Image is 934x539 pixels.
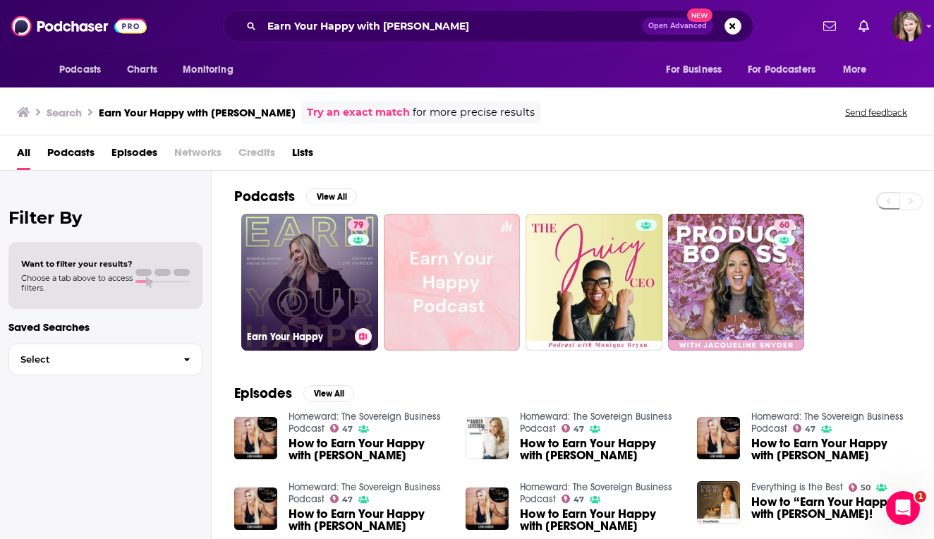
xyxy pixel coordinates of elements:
button: open menu [833,56,885,83]
a: 79 [348,219,369,231]
img: Podchaser - Follow, Share and Rate Podcasts [11,13,147,40]
a: How to Earn Your Happy with Lori Harder [520,437,680,461]
a: Homeward: The Sovereign Business Podcast [289,411,441,435]
a: PodcastsView All [234,188,357,205]
button: open menu [173,56,251,83]
a: 47 [562,495,585,503]
a: All [17,141,30,170]
img: How to Earn Your Happy with Lori Harder [466,417,509,460]
button: View All [306,188,357,205]
a: Try an exact match [307,104,410,121]
img: How to Earn Your Happy with Lori Harder [466,487,509,531]
span: Podcasts [59,60,101,80]
a: 60 [668,214,805,351]
span: How to Earn Your Happy with [PERSON_NAME] [520,437,680,461]
span: How to Earn Your Happy with [PERSON_NAME] [751,437,911,461]
span: 47 [342,426,353,432]
span: 47 [342,497,353,503]
span: How to Earn Your Happy with [PERSON_NAME] [289,508,449,532]
a: How to Earn Your Happy with Lori Harder [751,437,911,461]
button: Select [8,344,202,375]
span: 47 [805,426,815,432]
h2: Episodes [234,384,292,402]
a: 47 [562,424,585,432]
a: 79Earn Your Happy [241,214,378,351]
span: Want to filter your results? [21,259,133,269]
span: Credits [238,141,275,170]
span: For Business [666,60,722,80]
span: Networks [174,141,222,170]
span: 60 [780,219,789,233]
a: Homeward: The Sovereign Business Podcast [289,481,441,505]
span: 47 [574,497,584,503]
h3: Search [47,106,82,119]
span: for more precise results [413,104,535,121]
h2: Podcasts [234,188,295,205]
img: User Profile [892,11,923,42]
p: Saved Searches [8,320,202,334]
a: Charts [118,56,166,83]
a: Everything is the Best [751,481,843,493]
a: 47 [330,424,353,432]
a: How to Earn Your Happy with Lori Harder [520,508,680,532]
button: Show profile menu [892,11,923,42]
a: How to Earn Your Happy with Lori Harder [289,437,449,461]
button: View All [303,385,354,402]
a: How to Earn Your Happy with Lori Harder [289,508,449,532]
input: Search podcasts, credits, & more... [262,15,642,37]
a: 60 [774,219,795,231]
a: EpisodesView All [234,384,354,402]
h3: Earn Your Happy with [PERSON_NAME] [99,106,296,119]
span: How to Earn Your Happy with [PERSON_NAME] [520,508,680,532]
span: How to “Earn Your Happy” with [PERSON_NAME]! [751,496,911,520]
button: open menu [49,56,119,83]
img: How to “Earn Your Happy” with Lori Harder! [697,481,740,524]
a: Lists [292,141,313,170]
h2: Filter By [8,207,202,228]
img: How to Earn Your Happy with Lori Harder [697,417,740,460]
button: open menu [739,56,836,83]
a: Show notifications dropdown [818,14,842,38]
div: Search podcasts, credits, & more... [223,10,753,42]
a: Homeward: The Sovereign Business Podcast [520,481,672,505]
a: 50 [849,483,871,492]
span: Open Advanced [648,23,707,30]
a: Episodes [111,141,157,170]
h3: Earn Your Happy [247,331,349,343]
button: Open AdvancedNew [642,18,713,35]
button: Send feedback [841,107,911,119]
span: Choose a tab above to access filters. [21,273,133,293]
a: 47 [330,495,353,503]
button: open menu [656,56,739,83]
span: How to Earn Your Happy with [PERSON_NAME] [289,437,449,461]
span: Charts [127,60,157,80]
a: 47 [793,424,816,432]
img: How to Earn Your Happy with Lori Harder [234,417,277,460]
iframe: Intercom live chat [886,491,920,525]
span: Monitoring [183,60,233,80]
a: Show notifications dropdown [853,14,875,38]
span: 1 [915,491,926,502]
span: New [687,8,712,22]
a: How to “Earn Your Happy” with Lori Harder! [751,496,911,520]
img: How to Earn Your Happy with Lori Harder [234,487,277,531]
span: More [843,60,867,80]
span: 47 [574,426,584,432]
a: Homeward: The Sovereign Business Podcast [520,411,672,435]
a: Podcasts [47,141,95,170]
span: Select [9,355,172,364]
span: Logged in as galaxygirl [892,11,923,42]
span: For Podcasters [748,60,815,80]
a: Homeward: The Sovereign Business Podcast [751,411,904,435]
span: 79 [353,219,363,233]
